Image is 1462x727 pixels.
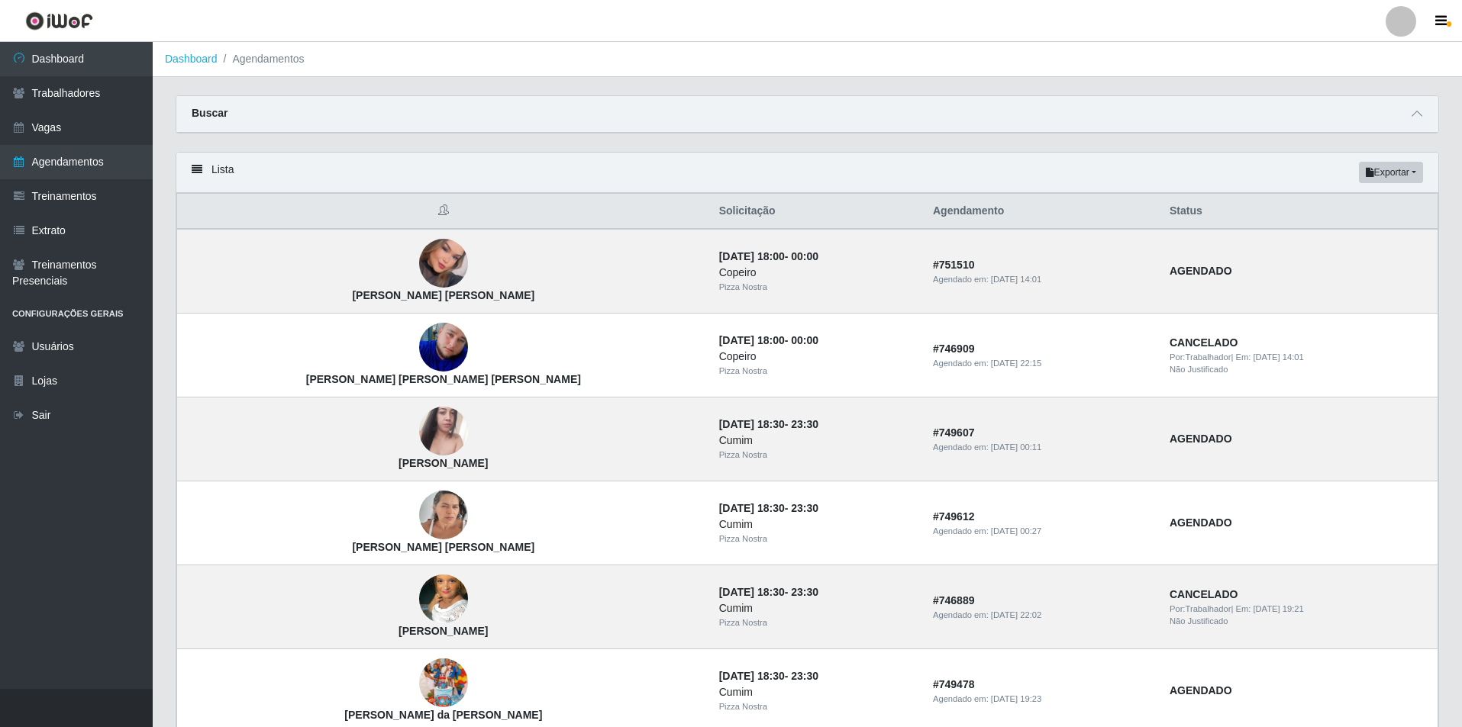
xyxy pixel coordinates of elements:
[399,457,488,469] strong: [PERSON_NAME]
[218,51,305,67] li: Agendamentos
[419,639,468,726] img: Ítalo Gabriel da Silva Santos
[719,502,785,514] time: [DATE] 18:30
[1170,351,1428,364] div: | Em:
[1170,615,1428,628] div: Não Justificado
[719,250,818,262] strong: -
[719,418,818,430] strong: -
[419,229,468,298] img: Jéssica Mayara Lima
[719,670,818,682] strong: -
[419,483,468,548] img: Maria José Carlos da Silva
[719,670,785,682] time: [DATE] 18:30
[25,11,93,31] img: CoreUI Logo
[933,693,1151,706] div: Agendado em:
[719,334,785,346] time: [DATE] 18:00
[1170,336,1238,349] strong: CANCELADO
[791,334,818,346] time: 00:00
[419,388,468,475] img: Mylena Santos Barbosa
[719,616,915,629] div: Pizza Nostra
[991,275,1041,284] time: [DATE] 14:01
[419,556,468,643] img: Lidiane Nascimento Silva
[933,426,975,439] strong: # 749607
[933,273,1151,286] div: Agendado em:
[719,684,915,700] div: Cumim
[933,259,975,271] strong: # 751510
[719,700,915,713] div: Pizza Nostra
[791,418,818,430] time: 23:30
[1170,603,1428,616] div: | Em:
[710,194,924,230] th: Solicitação
[719,586,785,598] time: [DATE] 18:30
[791,670,818,682] time: 23:30
[933,357,1151,370] div: Agendado em:
[719,516,915,532] div: Cumim
[1170,516,1232,529] strong: AGENDADO
[991,359,1041,368] time: [DATE] 22:15
[399,625,488,637] strong: [PERSON_NAME]
[719,250,785,262] time: [DATE] 18:00
[719,418,785,430] time: [DATE] 18:30
[933,510,975,523] strong: # 749612
[791,586,818,598] time: 23:30
[1253,352,1303,362] time: [DATE] 14:01
[1253,604,1303,613] time: [DATE] 19:21
[719,502,818,514] strong: -
[192,107,228,119] strong: Buscar
[1170,588,1238,600] strong: CANCELADO
[165,53,218,65] a: Dashboard
[153,42,1462,77] nav: breadcrumb
[933,525,1151,538] div: Agendado em:
[924,194,1160,230] th: Agendamento
[1170,363,1428,376] div: Não Justificado
[991,526,1041,536] time: [DATE] 00:27
[1170,433,1232,445] strong: AGENDADO
[176,153,1438,193] div: Lista
[791,502,818,514] time: 23:30
[933,609,1151,622] div: Agendado em:
[991,694,1041,703] time: [DATE] 19:23
[719,265,915,281] div: Copeiro
[352,541,534,553] strong: [PERSON_NAME] [PERSON_NAME]
[719,600,915,616] div: Cumim
[991,610,1041,619] time: [DATE] 22:02
[1170,684,1232,696] strong: AGENDADO
[991,442,1041,452] time: [DATE] 00:11
[352,289,534,301] strong: [PERSON_NAME] [PERSON_NAME]
[933,594,975,606] strong: # 746889
[719,586,818,598] strong: -
[1160,194,1438,230] th: Status
[1359,162,1423,183] button: Exportar
[306,373,581,385] strong: [PERSON_NAME] [PERSON_NAME] [PERSON_NAME]
[1170,352,1231,362] span: Por: Trabalhador
[933,678,975,690] strong: # 749478
[933,441,1151,454] div: Agendado em:
[1170,604,1231,613] span: Por: Trabalhador
[719,433,915,449] div: Cumim
[933,343,975,355] strong: # 746909
[719,532,915,545] div: Pizza Nostra
[719,281,915,294] div: Pizza Nostra
[719,449,915,462] div: Pizza Nostra
[719,334,818,346] strong: -
[791,250,818,262] time: 00:00
[1170,265,1232,277] strong: AGENDADO
[419,323,468,372] img: Erick Mayke Lima Freitas
[344,709,542,721] strong: [PERSON_NAME] da [PERSON_NAME]
[719,349,915,365] div: Copeiro
[719,365,915,378] div: Pizza Nostra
